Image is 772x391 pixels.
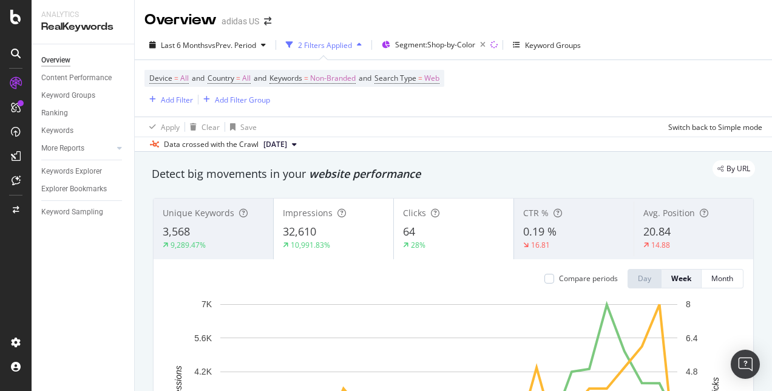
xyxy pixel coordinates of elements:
a: Keywords [41,124,126,137]
button: Switch back to Simple mode [663,117,762,137]
div: Month [711,273,733,284]
span: All [180,70,189,87]
span: 20.84 [643,224,671,239]
span: Clicks [403,207,426,219]
text: 7K [201,299,212,309]
button: Add Filter [144,92,193,107]
a: Explorer Bookmarks [41,183,126,195]
text: 5.6K [194,333,212,343]
span: = [418,73,422,83]
div: Add Filter [161,95,193,105]
span: and [359,73,371,83]
span: and [192,73,205,83]
span: 32,610 [283,224,316,239]
button: Add Filter Group [198,92,270,107]
div: 28% [411,240,425,250]
div: 10,991.83% [291,240,330,250]
span: Last 6 Months [161,40,208,50]
div: Overview [144,10,217,30]
span: Avg. Position [643,207,695,219]
span: = [236,73,240,83]
button: Apply [144,117,180,137]
div: Data crossed with the Crawl [164,139,259,150]
button: Clear [185,117,220,137]
div: Apply [161,122,180,132]
div: Analytics [41,10,124,20]
a: Keyword Sampling [41,206,126,219]
div: legacy label [713,160,755,177]
div: Keyword Groups [41,89,95,102]
span: Web [424,70,439,87]
button: Week [662,269,702,288]
button: Day [628,269,662,288]
div: Add Filter Group [215,95,270,105]
span: and [254,73,266,83]
button: [DATE] [259,137,302,152]
a: More Reports [41,142,113,155]
div: Day [638,273,651,284]
button: Segment:Shop-by-Color [377,35,490,55]
span: vs Prev. Period [208,40,256,50]
text: 4.8 [686,367,698,376]
button: 2 Filters Applied [281,35,367,55]
div: Keywords [41,124,73,137]
span: Keywords [269,73,302,83]
div: adidas US [222,15,259,27]
text: 6.4 [686,333,698,343]
span: By URL [726,165,750,172]
div: RealKeywords [41,20,124,34]
a: Overview [41,54,126,67]
span: 2025 Oct. 1st [263,139,287,150]
span: Country [208,73,234,83]
text: 8 [686,299,691,309]
span: = [304,73,308,83]
button: Save [225,117,257,137]
span: Non-Branded [310,70,356,87]
div: More Reports [41,142,84,155]
div: 2 Filters Applied [298,40,352,50]
div: Ranking [41,107,68,120]
span: 64 [403,224,415,239]
a: Ranking [41,107,126,120]
div: 14.88 [651,240,670,250]
div: Overview [41,54,70,67]
span: Impressions [283,207,333,219]
div: Week [671,273,691,284]
div: Save [240,122,257,132]
span: Segment: Shop-by-Color [395,39,475,50]
span: All [242,70,251,87]
button: Month [702,269,743,288]
button: Last 6 MonthsvsPrev. Period [144,35,271,55]
div: Keywords Explorer [41,165,102,178]
span: Unique Keywords [163,207,234,219]
a: Keyword Groups [41,89,126,102]
div: Keyword Sampling [41,206,103,219]
div: Explorer Bookmarks [41,183,107,195]
a: Keywords Explorer [41,165,126,178]
div: 9,289.47% [171,240,206,250]
span: 0.19 % [523,224,557,239]
span: Device [149,73,172,83]
div: arrow-right-arrow-left [264,17,271,25]
div: 16.81 [531,240,550,250]
div: Switch back to Simple mode [668,122,762,132]
span: = [174,73,178,83]
div: Open Intercom Messenger [731,350,760,379]
span: CTR % [523,207,549,219]
div: Keyword Groups [525,40,581,50]
span: 3,568 [163,224,190,239]
div: Compare periods [559,273,618,284]
span: Search Type [374,73,416,83]
a: Content Performance [41,72,126,84]
button: Keyword Groups [508,35,586,55]
div: Content Performance [41,72,112,84]
div: Clear [201,122,220,132]
text: 4.2K [194,367,212,376]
